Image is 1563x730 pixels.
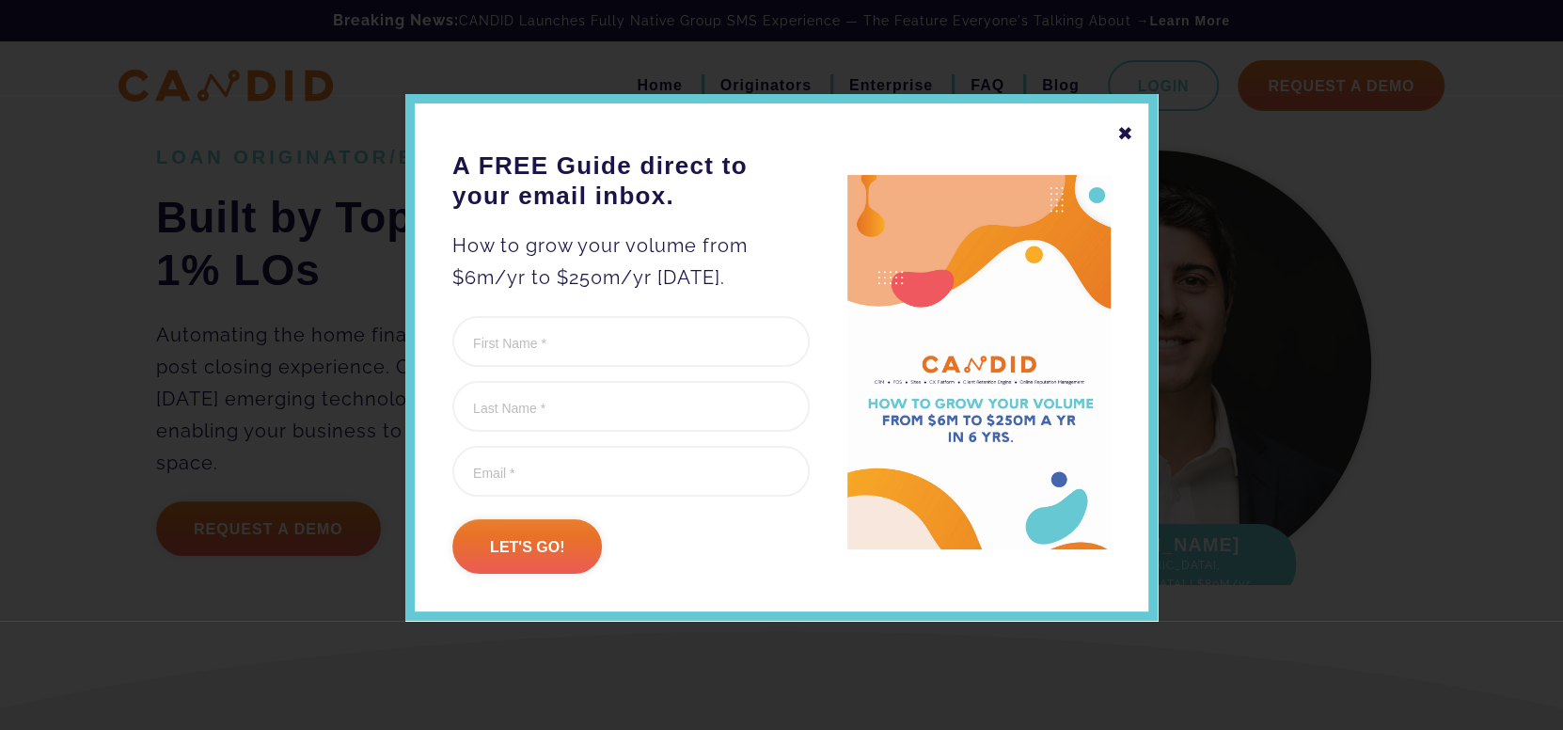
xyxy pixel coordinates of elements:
input: Last Name * [452,381,810,432]
img: A FREE Guide direct to your email inbox. [847,175,1111,550]
h3: A FREE Guide direct to your email inbox. [452,151,810,211]
p: How to grow your volume from $6m/yr to $250m/yr [DATE]. [452,230,810,294]
input: Let's go! [452,519,602,574]
input: First Name * [452,316,810,367]
input: Email * [452,446,810,497]
div: ✖ [1117,118,1134,150]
